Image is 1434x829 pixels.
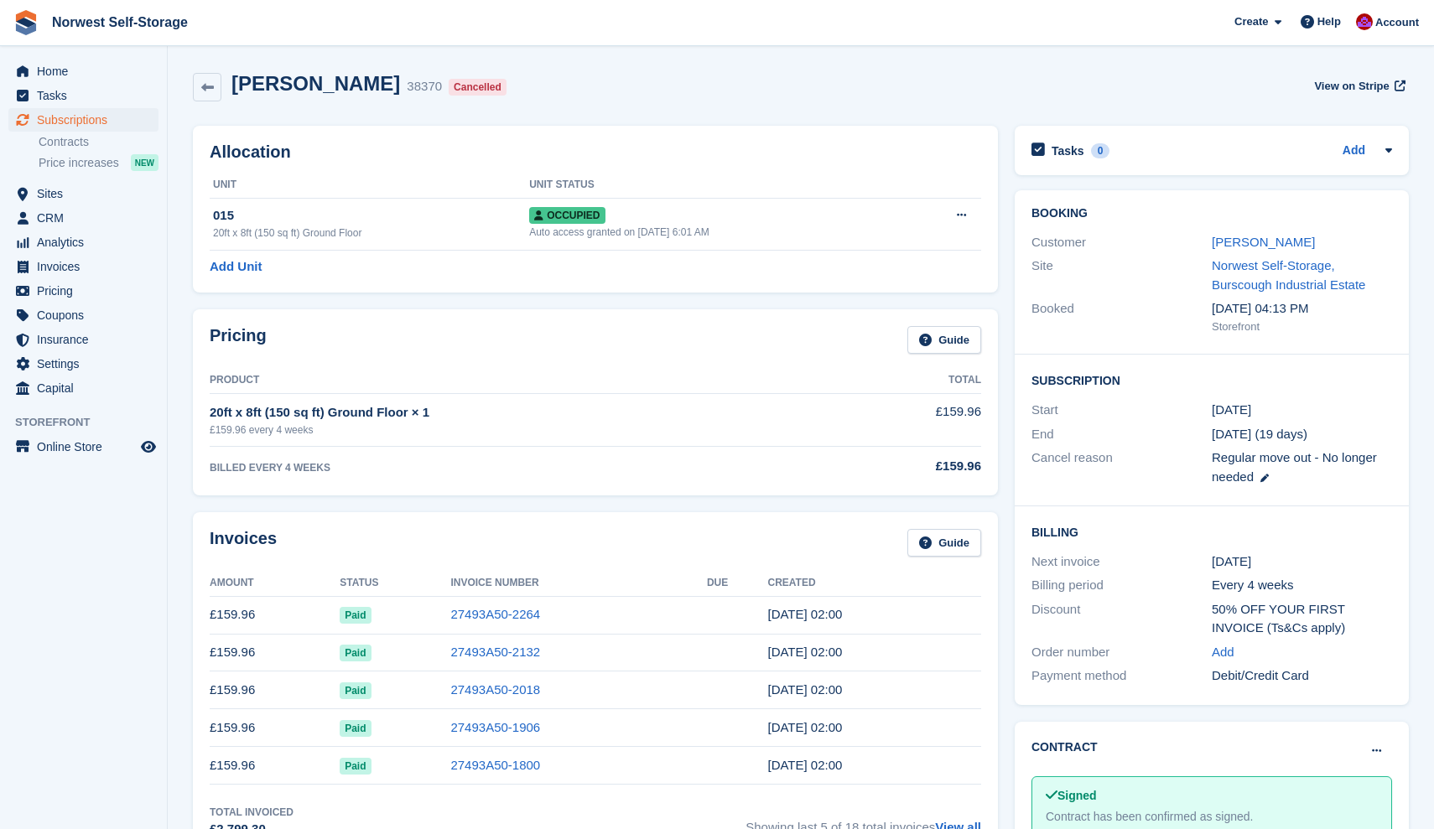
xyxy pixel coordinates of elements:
[450,607,540,621] a: 27493A50-2264
[213,206,529,225] div: 015
[340,720,371,737] span: Paid
[1046,787,1378,805] div: Signed
[210,460,849,475] div: BILLED EVERY 4 WEEKS
[37,60,138,83] span: Home
[8,328,158,351] a: menu
[37,435,138,459] span: Online Store
[707,570,768,597] th: Due
[131,154,158,171] div: NEW
[1343,142,1365,161] a: Add
[529,172,907,199] th: Unit Status
[37,352,138,376] span: Settings
[1212,427,1307,441] span: [DATE] (19 days)
[210,529,277,557] h2: Invoices
[8,255,158,278] a: menu
[210,326,267,354] h2: Pricing
[210,596,340,634] td: £159.96
[340,645,371,661] span: Paid
[450,758,540,772] a: 27493A50-1800
[450,645,540,659] a: 27493A50-2132
[37,182,138,205] span: Sites
[8,231,158,254] a: menu
[39,155,119,171] span: Price increases
[1031,299,1212,334] div: Booked
[1212,401,1251,420] time: 2024-04-27 01:00:00 UTC
[1031,233,1212,252] div: Customer
[8,182,158,205] a: menu
[1031,600,1212,638] div: Discount
[8,303,158,327] a: menu
[210,709,340,747] td: £159.96
[529,207,605,224] span: Occupied
[407,77,442,96] div: 38370
[767,570,981,597] th: Created
[529,225,907,240] div: Auto access granted on [DATE] 6:01 AM
[37,231,138,254] span: Analytics
[37,206,138,230] span: CRM
[1212,235,1315,249] a: [PERSON_NAME]
[450,682,540,697] a: 27493A50-2018
[1212,552,1392,572] div: [DATE]
[210,257,262,277] a: Add Unit
[138,437,158,457] a: Preview store
[8,206,158,230] a: menu
[849,457,981,476] div: £159.96
[15,414,167,431] span: Storefront
[8,279,158,303] a: menu
[450,720,540,734] a: 27493A50-1906
[210,634,340,671] td: £159.96
[1046,808,1378,826] div: Contract has been confirmed as signed.
[210,422,849,438] div: £159.96 every 4 weeks
[1031,523,1392,540] h2: Billing
[1375,14,1419,31] span: Account
[213,225,529,241] div: 20ft x 8ft (150 sq ft) Ground Floor
[210,367,849,394] th: Product
[767,682,842,697] time: 2025-06-21 01:00:41 UTC
[1031,401,1212,420] div: Start
[210,142,981,162] h2: Allocation
[210,747,340,785] td: £159.96
[1091,143,1110,158] div: 0
[37,84,138,107] span: Tasks
[1212,450,1377,484] span: Regular move out - No longer needed
[210,403,849,422] div: 20ft x 8ft (150 sq ft) Ground Floor × 1
[449,79,507,96] div: Cancelled
[340,758,371,775] span: Paid
[1031,666,1212,686] div: Payment method
[39,134,158,150] a: Contracts
[907,529,981,557] a: Guide
[849,367,981,394] th: Total
[340,570,450,597] th: Status
[1031,256,1212,294] div: Site
[1031,448,1212,486] div: Cancel reason
[8,60,158,83] a: menu
[45,8,195,36] a: Norwest Self-Storage
[1031,425,1212,444] div: End
[13,10,39,35] img: stora-icon-8386f47178a22dfd0bd8f6a31ec36ba5ce8667c1dd55bd0f319d3a0aa187defe.svg
[8,376,158,400] a: menu
[450,570,707,597] th: Invoice Number
[39,153,158,172] a: Price increases NEW
[1212,576,1392,595] div: Every 4 weeks
[1212,319,1392,335] div: Storefront
[1031,371,1392,388] h2: Subscription
[767,758,842,772] time: 2025-04-26 01:00:56 UTC
[210,671,340,709] td: £159.96
[1212,600,1392,638] div: 50% OFF YOUR FIRST INVOICE (Ts&Cs apply)
[8,352,158,376] a: menu
[37,279,138,303] span: Pricing
[37,303,138,327] span: Coupons
[37,255,138,278] span: Invoices
[340,682,371,699] span: Paid
[1031,738,1098,756] h2: Contract
[1212,643,1234,662] a: Add
[1031,576,1212,595] div: Billing period
[1317,13,1341,30] span: Help
[767,645,842,659] time: 2025-07-19 01:00:27 UTC
[767,720,842,734] time: 2025-05-24 01:00:24 UTC
[1212,666,1392,686] div: Debit/Credit Card
[1356,13,1373,30] img: Daniel Grensinger
[1212,258,1365,292] a: Norwest Self-Storage, Burscough Industrial Estate
[1031,552,1212,572] div: Next invoice
[210,570,340,597] th: Amount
